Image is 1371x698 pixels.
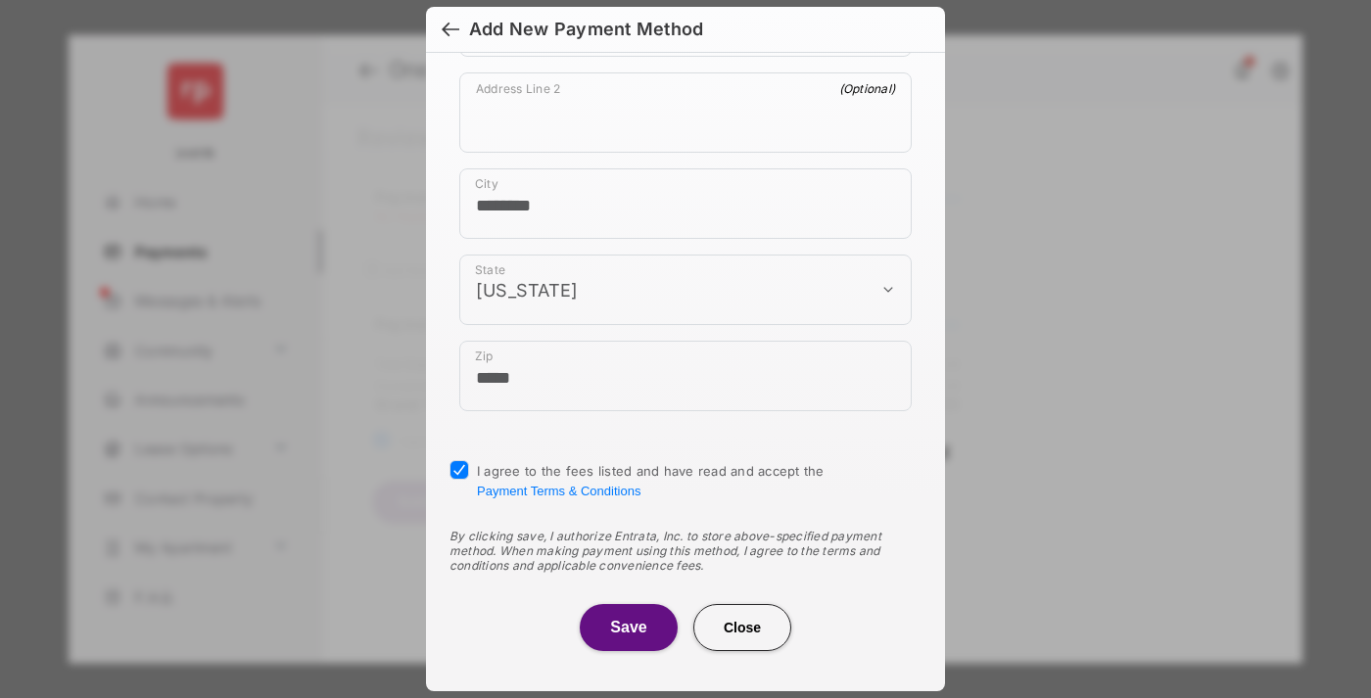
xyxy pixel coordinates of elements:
div: payment_method_screening[postal_addresses][postalCode] [459,341,912,411]
div: payment_method_screening[postal_addresses][addressLine2] [459,72,912,153]
button: Save [580,604,678,651]
span: I agree to the fees listed and have read and accept the [477,463,825,498]
button: Close [693,604,791,651]
div: payment_method_screening[postal_addresses][locality] [459,168,912,239]
div: By clicking save, I authorize Entrata, Inc. to store above-specified payment method. When making ... [449,529,922,573]
div: payment_method_screening[postal_addresses][administrativeArea] [459,255,912,325]
button: I agree to the fees listed and have read and accept the [477,484,640,498]
div: Add New Payment Method [469,19,703,40]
